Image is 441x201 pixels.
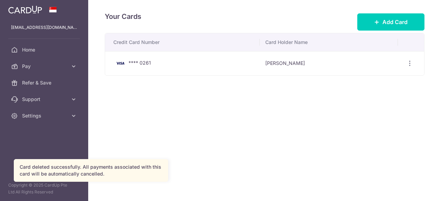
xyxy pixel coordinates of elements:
img: Bank Card [113,59,127,67]
iframe: Opens a widget where you can find more information [397,180,434,198]
span: Pay [22,63,68,70]
th: Card Holder Name [260,33,398,51]
img: CardUp [8,5,42,14]
span: Support [22,96,68,103]
span: Add Card [382,18,408,26]
th: Credit Card Number [105,33,260,51]
h4: Your Cards [105,11,141,22]
td: [PERSON_NAME] [260,51,398,75]
div: Card deleted successfully. All payments associated with this card will be automatically cancelled. [20,164,162,177]
span: Home [22,46,68,53]
span: Settings [22,112,68,119]
button: Add Card [357,13,424,31]
p: [EMAIL_ADDRESS][DOMAIN_NAME] [11,24,77,31]
span: Refer & Save [22,79,68,86]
